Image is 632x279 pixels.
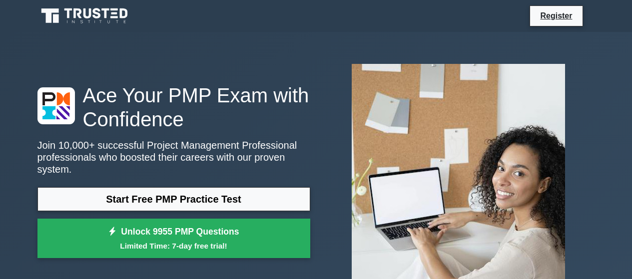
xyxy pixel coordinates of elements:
small: Limited Time: 7-day free trial! [50,240,298,252]
a: Start Free PMP Practice Test [37,187,310,211]
h1: Ace Your PMP Exam with Confidence [37,83,310,131]
a: Register [534,9,578,22]
a: Unlock 9955 PMP QuestionsLimited Time: 7-day free trial! [37,219,310,259]
p: Join 10,000+ successful Project Management Professional professionals who boosted their careers w... [37,139,310,175]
